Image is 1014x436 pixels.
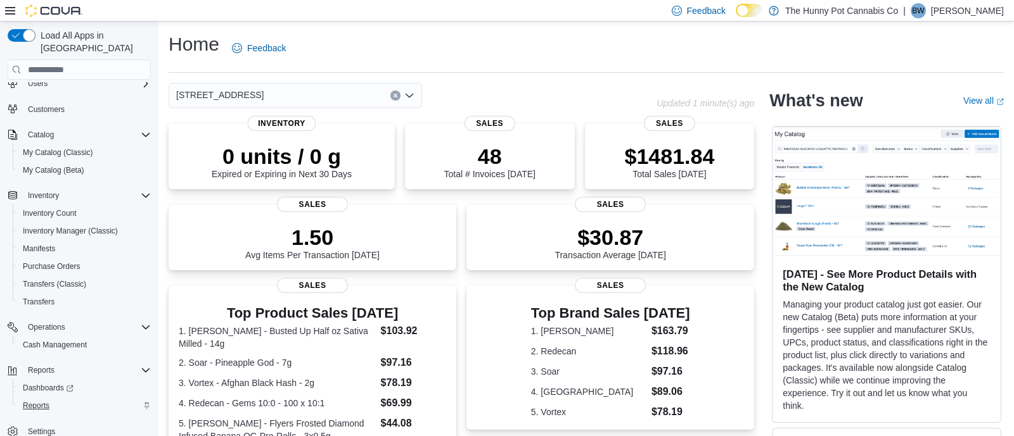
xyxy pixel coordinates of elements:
[28,365,55,375] span: Reports
[575,197,646,212] span: Sales
[651,323,690,339] dd: $163.79
[531,325,646,337] dt: 1. [PERSON_NAME]
[13,336,156,354] button: Cash Management
[28,104,65,115] span: Customers
[247,42,286,54] span: Feedback
[390,90,401,101] button: Clear input
[23,127,59,142] button: Catalog
[555,225,666,260] div: Transaction Average [DATE]
[13,222,156,240] button: Inventory Manager (Classic)
[531,306,690,321] h3: Top Brand Sales [DATE]
[13,397,156,414] button: Reports
[23,101,151,117] span: Customers
[13,144,156,161] button: My Catalog (Classic)
[18,259,151,274] span: Purchase Orders
[13,379,156,397] a: Dashboards
[176,87,264,103] span: [STREET_ADDRESS]
[18,277,151,292] span: Transfers (Classic)
[18,259,86,274] a: Purchase Orders
[651,344,690,359] dd: $118.96
[736,4,762,17] input: Dark Mode
[28,322,65,332] span: Operations
[531,385,646,398] dt: 4. [GEOGRAPHIC_DATA]
[18,223,123,239] a: Inventory Manager (Classic)
[3,361,156,379] button: Reports
[783,298,991,412] p: Managing your product catalog just got easier. Our new Catalog (Beta) puts more information at yo...
[18,337,92,352] a: Cash Management
[381,396,447,411] dd: $69.99
[625,144,715,179] div: Total Sales [DATE]
[657,98,754,108] p: Updated 1 minute(s) ago
[625,144,715,169] p: $1481.84
[28,78,48,89] span: Users
[3,318,156,336] button: Operations
[179,397,376,409] dt: 4. Redecan - Gems 10:0 - 100 x 10:1
[911,3,926,18] div: Bonnie Wong
[23,76,53,91] button: Users
[179,325,376,350] dt: 1. [PERSON_NAME] - Busted Up Half oz Sativa Milled - 14g
[23,147,93,158] span: My Catalog (Classic)
[18,337,151,352] span: Cash Management
[644,116,695,131] span: Sales
[277,197,348,212] span: Sales
[13,258,156,275] button: Purchase Orders
[18,206,151,221] span: Inventory Count
[212,144,352,169] p: 0 units / 0 g
[404,90,414,101] button: Open list of options
[783,268,991,293] h3: [DATE] - See More Product Details with the New Catalog
[444,144,536,169] p: 48
[903,3,906,18] p: |
[651,384,690,399] dd: $89.06
[381,416,447,431] dd: $44.08
[531,406,646,418] dt: 5. Vortex
[687,4,726,17] span: Feedback
[23,226,118,236] span: Inventory Manager (Classic)
[23,188,151,203] span: Inventory
[3,187,156,204] button: Inventory
[28,130,54,140] span: Catalog
[13,204,156,222] button: Inventory Count
[179,377,376,389] dt: 3. Vortex - Afghan Black Hash - 2g
[381,355,447,370] dd: $97.16
[18,380,151,396] span: Dashboards
[931,3,1004,18] p: [PERSON_NAME]
[3,126,156,144] button: Catalog
[245,225,380,260] div: Avg Items Per Transaction [DATE]
[381,375,447,390] dd: $78.19
[169,32,219,57] h1: Home
[18,294,60,309] a: Transfers
[179,356,376,369] dt: 2. Soar - Pineapple God - 7g
[575,278,646,293] span: Sales
[963,96,1004,106] a: View allExternal link
[23,320,151,335] span: Operations
[18,206,82,221] a: Inventory Count
[248,116,316,131] span: Inventory
[179,306,446,321] h3: Top Product Sales [DATE]
[18,145,151,160] span: My Catalog (Classic)
[18,277,91,292] a: Transfers (Classic)
[23,188,64,203] button: Inventory
[23,127,151,142] span: Catalog
[23,102,70,117] a: Customers
[18,380,79,396] a: Dashboards
[212,144,352,179] div: Expired or Expiring in Next 30 Days
[13,293,156,311] button: Transfers
[3,100,156,118] button: Customers
[531,345,646,358] dt: 2. Redecan
[18,163,89,178] a: My Catalog (Beta)
[651,404,690,420] dd: $78.19
[23,363,60,378] button: Reports
[912,3,924,18] span: BW
[18,398,55,413] a: Reports
[18,241,60,256] a: Manifests
[555,225,666,250] p: $30.87
[996,98,1004,106] svg: External link
[227,35,291,61] a: Feedback
[35,29,151,54] span: Load All Apps in [GEOGRAPHIC_DATA]
[23,297,55,307] span: Transfers
[18,294,151,309] span: Transfers
[18,145,98,160] a: My Catalog (Classic)
[25,4,82,17] img: Cova
[23,320,70,335] button: Operations
[18,398,151,413] span: Reports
